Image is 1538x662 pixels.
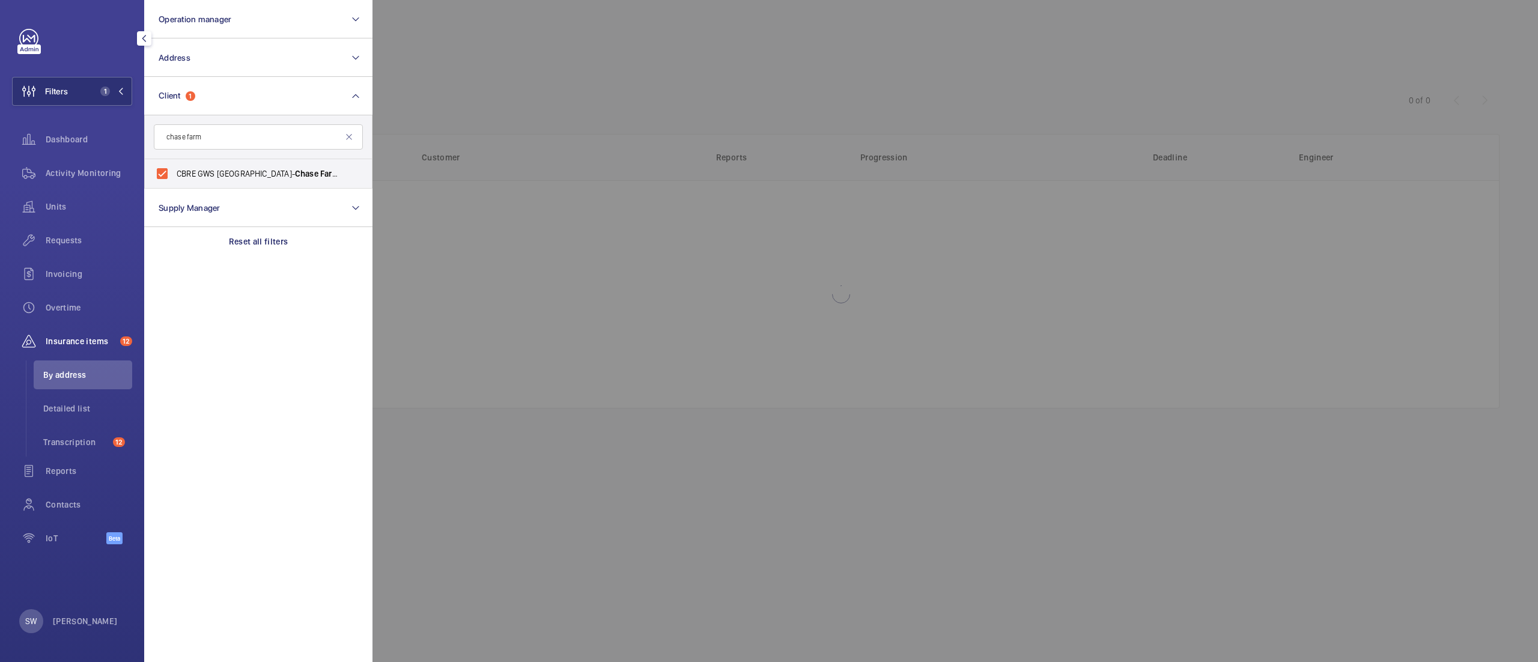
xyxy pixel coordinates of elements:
span: IoT [46,532,106,544]
span: By address [43,369,132,381]
p: [PERSON_NAME] [53,615,118,627]
span: 12 [120,336,132,346]
span: 1 [100,87,110,96]
button: Filters1 [12,77,132,106]
span: 12 [113,437,125,447]
span: Reports [46,465,132,477]
span: Filters [45,85,68,97]
span: Invoicing [46,268,132,280]
span: Overtime [46,302,132,314]
span: Transcription [43,436,108,448]
span: Dashboard [46,133,132,145]
span: Contacts [46,499,132,511]
p: SW [25,615,37,627]
span: Units [46,201,132,213]
span: Insurance items [46,335,115,347]
span: Detailed list [43,402,132,415]
span: Requests [46,234,132,246]
span: Activity Monitoring [46,167,132,179]
span: Beta [106,532,123,544]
